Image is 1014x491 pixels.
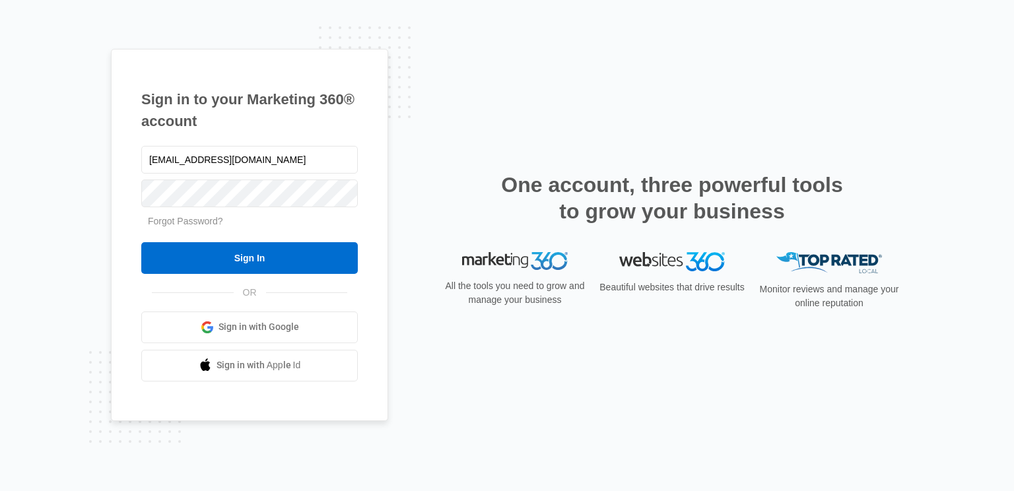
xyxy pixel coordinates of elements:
[619,252,725,271] img: Websites 360
[141,88,358,132] h1: Sign in to your Marketing 360® account
[141,311,358,343] a: Sign in with Google
[441,279,589,307] p: All the tools you need to grow and manage your business
[755,282,903,310] p: Monitor reviews and manage your online reputation
[462,252,568,271] img: Marketing 360
[776,252,882,274] img: Top Rated Local
[141,242,358,274] input: Sign In
[234,286,266,300] span: OR
[219,320,299,334] span: Sign in with Google
[141,146,358,174] input: Email
[217,358,301,372] span: Sign in with Apple Id
[141,350,358,381] a: Sign in with Apple Id
[148,216,223,226] a: Forgot Password?
[598,280,746,294] p: Beautiful websites that drive results
[497,172,847,224] h2: One account, three powerful tools to grow your business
